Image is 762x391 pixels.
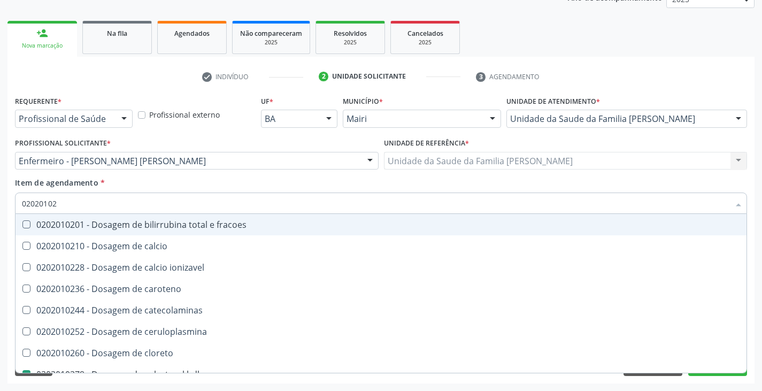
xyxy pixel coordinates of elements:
[174,29,210,38] span: Agendados
[506,93,600,110] label: Unidade de atendimento
[22,285,740,293] div: 0202010236 - Dosagem de caroteno
[384,135,469,152] label: Unidade de referência
[15,135,111,152] label: Profissional Solicitante
[319,72,328,81] div: 2
[22,242,740,250] div: 0202010210 - Dosagem de calcio
[22,370,740,379] div: 0202010279 - Dosagem de colesterol hdl
[240,29,302,38] span: Não compareceram
[19,156,357,166] span: Enfermeiro - [PERSON_NAME] [PERSON_NAME]
[15,42,70,50] div: Nova marcação
[261,93,273,110] label: UF
[22,193,729,214] input: Buscar por procedimentos
[22,263,740,272] div: 0202010228 - Dosagem de calcio ionizavel
[334,29,367,38] span: Resolvidos
[22,220,740,229] div: 0202010201 - Dosagem de bilirrubina total e fracoes
[22,349,740,357] div: 0202010260 - Dosagem de cloreto
[22,306,740,315] div: 0202010244 - Dosagem de catecolaminas
[19,113,111,124] span: Profissional de Saúde
[510,113,725,124] span: Unidade da Saude da Familia [PERSON_NAME]
[36,27,48,39] div: person_add
[15,93,61,110] label: Requerente
[149,109,220,120] label: Profissional externo
[15,178,98,188] span: Item de agendamento
[265,113,315,124] span: BA
[407,29,443,38] span: Cancelados
[22,327,740,336] div: 0202010252 - Dosagem de ceruloplasmina
[240,39,302,47] div: 2025
[107,29,127,38] span: Na fila
[332,72,406,81] div: Unidade solicitante
[398,39,452,47] div: 2025
[324,39,377,47] div: 2025
[343,93,383,110] label: Município
[347,113,479,124] span: Mairi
